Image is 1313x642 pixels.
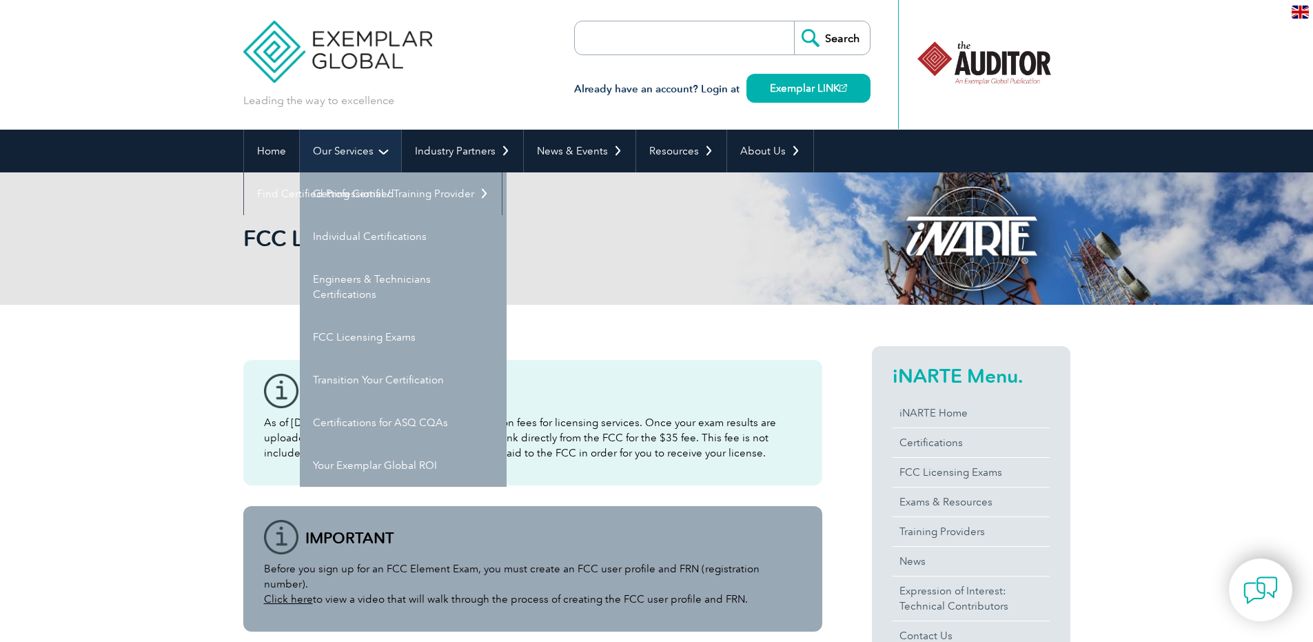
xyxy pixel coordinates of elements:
a: Individual Certifications [300,215,507,258]
a: Click here [264,593,313,605]
a: Our Services [300,130,401,172]
a: Certifications [893,428,1050,457]
a: FCC Licensing Exams [300,316,507,359]
a: Engineers & Technicians Certifications [300,258,507,316]
p: Before you sign up for an FCC Element Exam, you must create an FCC user profile and FRN (registra... [264,561,802,607]
input: Search [794,21,870,54]
a: Resources [636,130,726,172]
p: Leading the way to excellence [243,93,394,108]
a: Exams & Resources [893,488,1050,516]
a: Industry Partners [402,130,523,172]
a: About Us [727,130,813,172]
a: Your Exemplar Global ROI [300,444,507,487]
p: As of [DATE], the FCC has implemented application fees for licensing services. Once your exam res... [264,415,802,461]
img: en [1292,6,1309,19]
a: Certifications for ASQ CQAs [300,401,507,444]
img: open_square.png [839,84,847,92]
a: Exemplar LINK [746,74,871,103]
h2: FCC Licensing Exams [243,228,822,250]
img: contact-chat.png [1243,573,1278,608]
a: News & Events [524,130,635,172]
a: News [893,547,1050,576]
a: Expression of Interest:Technical Contributors [893,576,1050,621]
a: Transition Your Certification [300,359,507,401]
a: iNARTE Home [893,399,1050,428]
h3: Already have an account? Login at [574,81,871,98]
a: FCC Licensing Exams [893,458,1050,487]
a: Training Providers [893,517,1050,546]
h3: Please note [305,384,802,401]
a: Find Certified Professional / Training Provider [244,172,502,215]
a: Home [244,130,299,172]
h2: iNARTE Menu. [893,365,1050,387]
